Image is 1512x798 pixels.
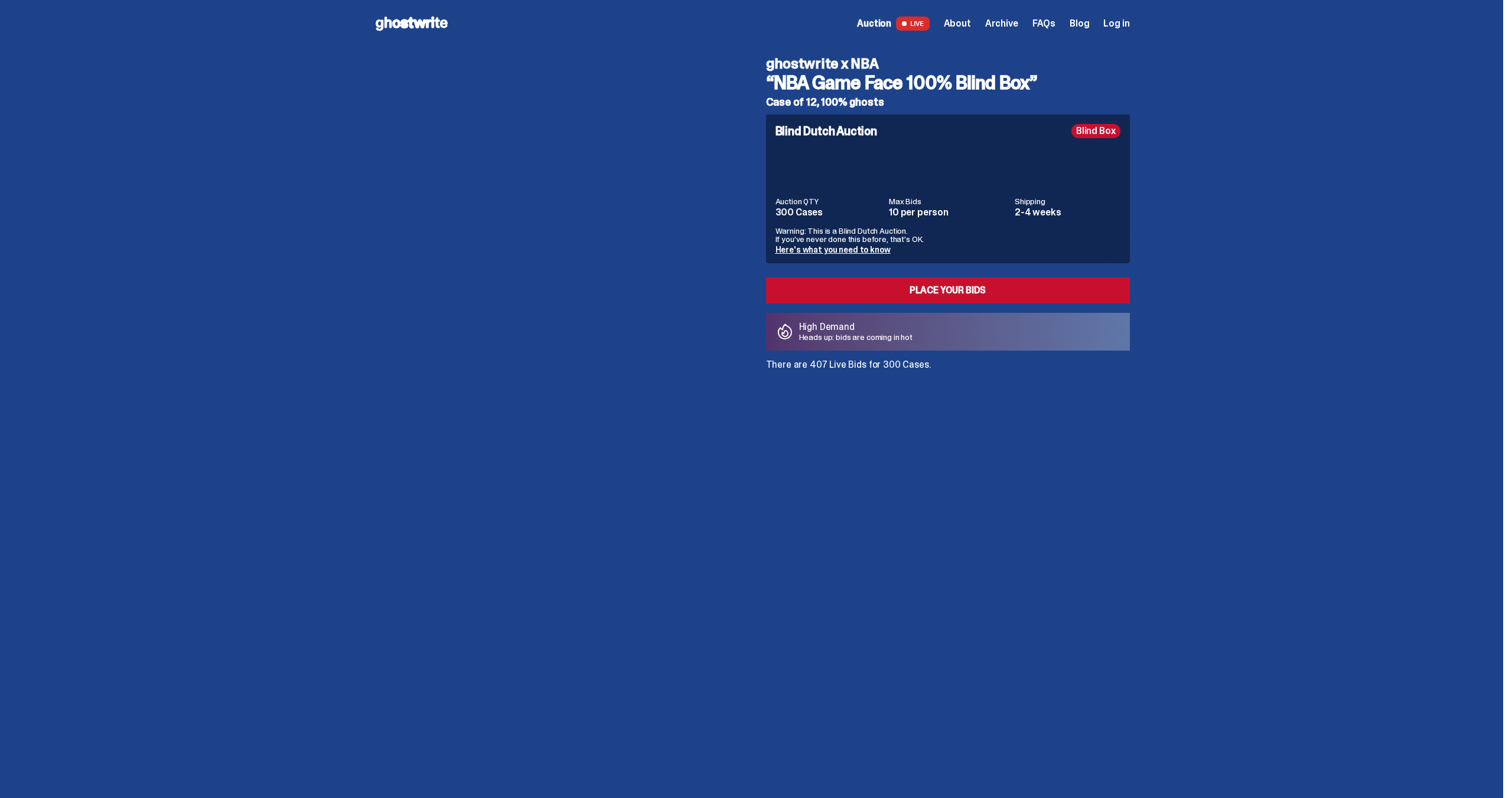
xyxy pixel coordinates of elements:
[775,227,1120,243] p: Warning: This is a Blind Dutch Auction. If you’ve never done this before, that’s OK.
[1071,124,1120,138] div: Blind Box
[889,197,1008,205] dt: Max Bids
[857,17,929,31] a: Auction LIVE
[896,17,930,31] span: LIVE
[1032,19,1055,28] a: FAQs
[857,19,891,28] span: Auction
[1015,208,1120,217] dd: 2-4 weeks
[799,333,913,341] p: Heads up: bids are coming in hot
[889,208,1008,217] dd: 10 per person
[766,57,1130,71] h4: ghostwrite x NBA
[775,197,882,205] dt: Auction QTY
[1070,19,1089,28] a: Blog
[1103,19,1129,28] a: Log in
[766,73,1130,92] h3: “NBA Game Face 100% Blind Box”
[766,277,1130,303] a: Place your Bids
[766,360,1130,369] p: There are 407 Live Bids for 300 Cases.
[1015,197,1120,205] dt: Shipping
[944,19,971,28] a: About
[985,19,1018,28] a: Archive
[775,125,877,137] h4: Blind Dutch Auction
[775,244,891,255] a: Here's what you need to know
[775,208,882,217] dd: 300 Cases
[799,322,913,332] p: High Demand
[766,97,1130,107] h5: Case of 12, 100% ghosts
